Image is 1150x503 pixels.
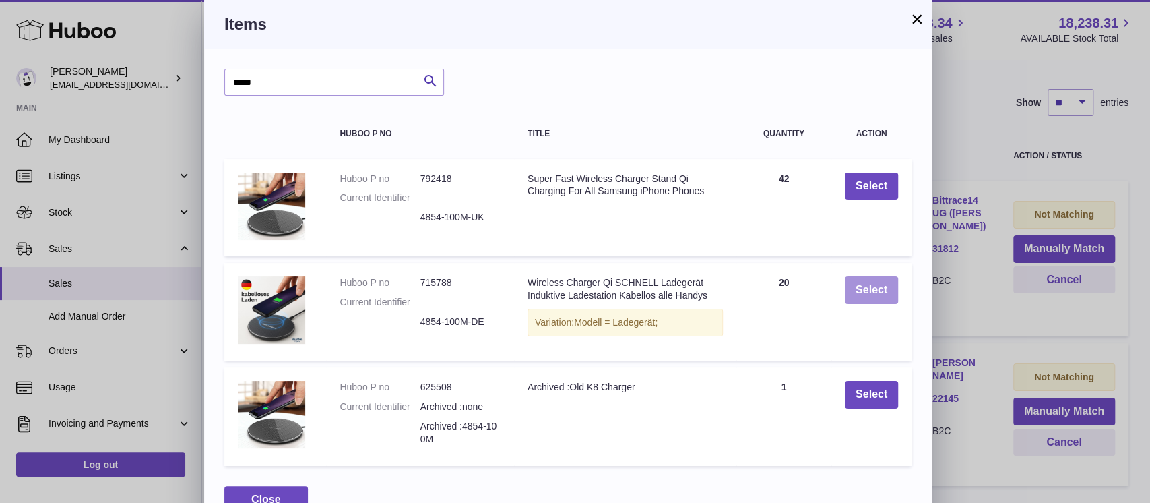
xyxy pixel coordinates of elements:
[420,420,501,446] dd: Archived :4854-100M
[420,276,501,289] dd: 715788
[420,211,501,224] dd: 4854-100M-UK
[528,381,723,394] div: Archived :Old K8 Charger
[238,173,305,240] img: Super Fast Wireless Charger Stand Qi Charging For All Samsung iPhone Phones
[224,13,912,35] h3: Items
[420,316,501,328] dd: 4854-100M-DE
[528,309,723,336] div: Variation:
[831,116,912,152] th: Action
[736,367,831,466] td: 1
[340,381,420,394] dt: Huboo P no
[238,276,305,344] img: Wireless Charger Qi SCHNELL Ladegerät Induktive Ladestation Kabellos alle Handys
[736,116,831,152] th: Quantity
[420,173,501,185] dd: 792418
[736,159,831,257] td: 42
[326,116,514,152] th: Huboo P no
[845,381,898,409] button: Select
[528,276,723,302] div: Wireless Charger Qi SCHNELL Ladegerät Induktive Ladestation Kabellos alle Handys
[736,263,831,361] td: 20
[340,173,420,185] dt: Huboo P no
[845,276,898,304] button: Select
[514,116,736,152] th: Title
[528,173,723,198] div: Super Fast Wireless Charger Stand Qi Charging For All Samsung iPhone Phones
[574,317,658,328] span: Modell = Ladegerät;
[845,173,898,200] button: Select
[238,381,305,448] img: Archived :Old K8 Charger
[420,401,501,413] dd: Archived :none
[340,296,420,309] dt: Current Identifier
[909,11,925,27] button: ×
[420,381,501,394] dd: 625508
[340,191,420,204] dt: Current Identifier
[340,401,420,413] dt: Current Identifier
[340,276,420,289] dt: Huboo P no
